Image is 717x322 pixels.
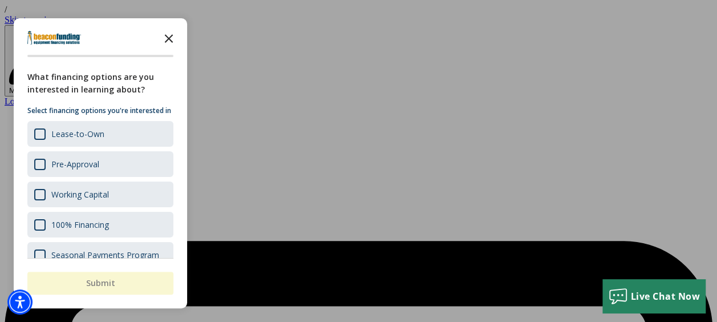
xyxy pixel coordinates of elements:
[51,128,104,139] div: Lease-to-Own
[51,219,109,230] div: 100% Financing
[51,159,99,170] div: Pre-Approval
[27,105,173,116] p: Select financing options you're interested in
[157,26,180,49] button: Close the survey
[27,182,173,207] div: Working Capital
[27,272,173,295] button: Submit
[602,279,706,313] button: Live Chat Now
[27,151,173,177] div: Pre-Approval
[14,18,187,308] div: Survey
[51,249,159,260] div: Seasonal Payments Program
[27,212,173,238] div: 100% Financing
[7,289,33,315] div: Accessibility Menu
[51,189,109,200] div: Working Capital
[27,31,81,45] img: Company logo
[27,242,173,268] div: Seasonal Payments Program
[27,71,173,96] div: What financing options are you interested in learning about?
[27,121,173,147] div: Lease-to-Own
[631,290,700,303] span: Live Chat Now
